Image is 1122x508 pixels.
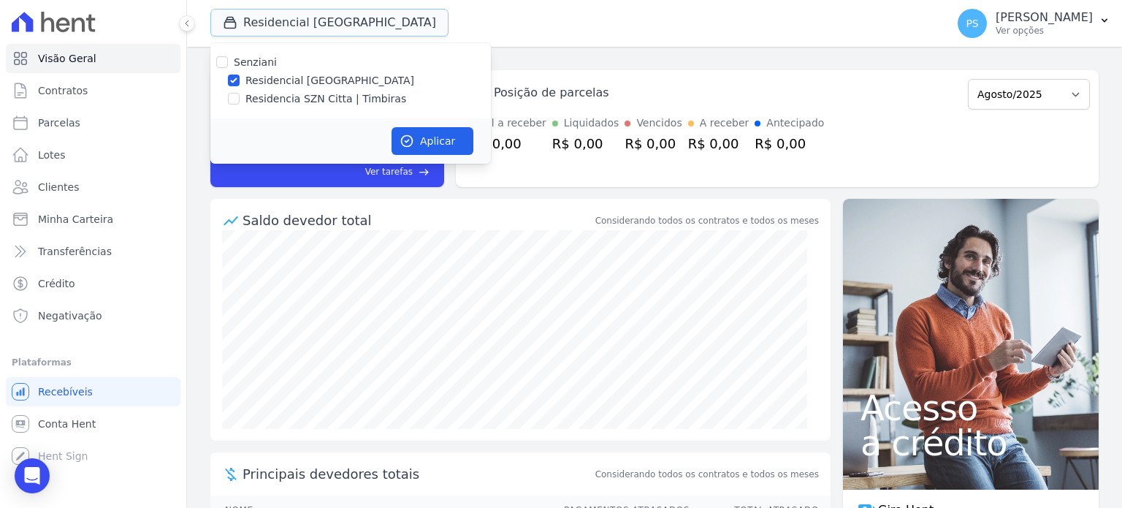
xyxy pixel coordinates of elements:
div: Liquidados [564,115,619,131]
span: Considerando todos os contratos e todos os meses [595,468,819,481]
div: R$ 0,00 [688,134,749,153]
div: R$ 0,00 [552,134,619,153]
span: PS [966,18,978,29]
span: Lotes [38,148,66,162]
a: Parcelas [6,108,180,137]
a: Recebíveis [6,377,180,406]
div: Plataformas [12,354,175,371]
a: Visão Geral [6,44,180,73]
span: Ver tarefas [365,165,413,178]
a: Conta Hent [6,409,180,439]
button: PS [PERSON_NAME] Ver opções [946,3,1122,44]
label: Residencia SZN Citta | Timbiras [245,91,406,107]
div: R$ 0,00 [625,134,682,153]
span: Conta Hent [38,417,96,431]
p: Ver opções [996,25,1093,37]
span: Visão Geral [38,51,96,66]
span: east [419,167,430,178]
div: Total a receber [470,115,546,131]
a: Lotes [6,140,180,170]
button: Residencial [GEOGRAPHIC_DATA] [210,9,449,37]
span: Minha Carteira [38,212,113,227]
a: Ver tarefas east [298,165,430,178]
span: Recebíveis [38,384,93,399]
span: Crédito [38,276,75,291]
button: Aplicar [392,127,473,155]
a: Clientes [6,173,180,202]
a: Contratos [6,76,180,105]
label: Residencial [GEOGRAPHIC_DATA] [245,73,414,88]
div: Considerando todos os contratos e todos os meses [595,214,819,227]
span: Negativação [38,308,102,323]
div: A receber [700,115,749,131]
a: Transferências [6,237,180,266]
div: Vencidos [636,115,682,131]
span: Transferências [38,244,112,259]
div: Saldo devedor total [243,211,592,230]
span: Principais devedores totais [243,464,592,484]
div: Open Intercom Messenger [15,458,50,493]
span: Acesso [860,390,1081,425]
label: Senziani [234,56,277,68]
p: [PERSON_NAME] [996,10,1093,25]
span: Parcelas [38,115,80,130]
div: R$ 0,00 [755,134,824,153]
a: Negativação [6,301,180,330]
span: a crédito [860,425,1081,460]
div: Posição de parcelas [494,84,609,102]
div: R$ 0,00 [470,134,546,153]
a: Crédito [6,269,180,298]
span: Contratos [38,83,88,98]
a: Minha Carteira [6,205,180,234]
div: Antecipado [766,115,824,131]
span: Clientes [38,180,79,194]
